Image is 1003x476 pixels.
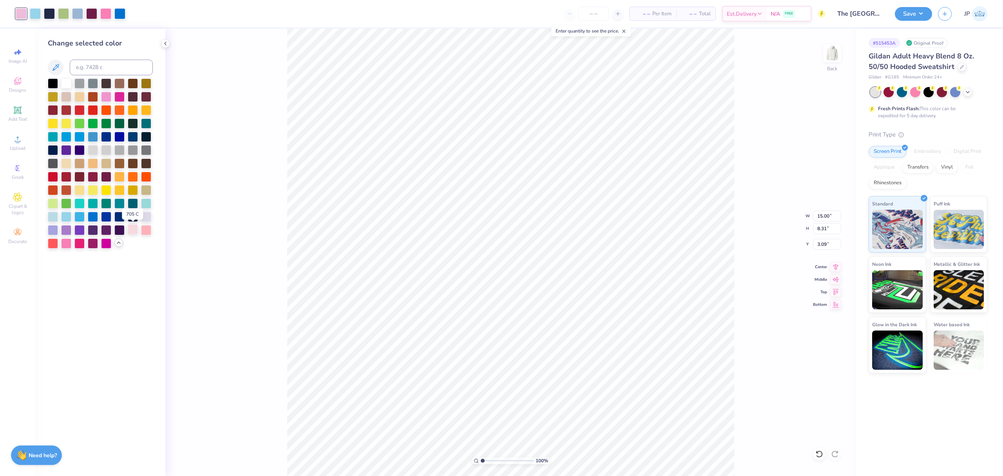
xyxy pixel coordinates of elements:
span: Top [813,289,827,295]
strong: Fresh Prints Flash: [878,105,920,112]
span: Minimum Order: 24 + [903,74,942,81]
span: Add Text [8,116,27,122]
span: Est. Delivery [727,10,757,18]
div: Embroidery [909,146,946,158]
span: Clipart & logos [4,203,31,216]
span: Metallic & Glitter Ink [934,260,980,268]
span: FREE [785,11,793,16]
div: Applique [869,162,900,173]
button: Save [895,7,932,21]
div: This color can be expedited for 5 day delivery. [878,105,974,119]
div: 705 C [122,209,143,220]
div: Foil [960,162,979,173]
span: Water based Ink [934,320,970,329]
input: Untitled Design [831,6,889,22]
div: Back [827,65,837,72]
div: Screen Print [869,146,907,158]
div: # 515453A [869,38,900,48]
span: Neon Ink [872,260,891,268]
span: JP [964,9,970,18]
div: Change selected color [48,38,153,49]
span: Image AI [9,58,27,64]
span: Center [813,264,827,270]
span: # G185 [885,74,899,81]
div: Transfers [902,162,934,173]
span: Decorate [8,238,27,245]
span: 100 % [536,457,548,464]
span: N/A [771,10,780,18]
span: – – [681,10,697,18]
a: JP [964,6,987,22]
span: Glow in the Dark Ink [872,320,917,329]
span: Greek [12,174,24,180]
span: Upload [10,145,25,151]
input: – – [578,7,609,21]
div: Original Proof [904,38,948,48]
img: Glow in the Dark Ink [872,331,923,370]
img: Water based Ink [934,331,984,370]
img: Metallic & Glitter Ink [934,270,984,309]
img: Puff Ink [934,210,984,249]
span: Designs [9,87,26,93]
strong: Need help? [29,452,57,459]
img: John Paul Torres [972,6,987,22]
img: Neon Ink [872,270,923,309]
img: Back [824,45,840,61]
input: e.g. 7428 c [70,60,153,75]
span: Per Item [652,10,672,18]
div: Print Type [869,130,987,139]
span: Gildan Adult Heavy Blend 8 Oz. 50/50 Hooded Sweatshirt [869,51,974,71]
img: Standard [872,210,923,249]
span: Gildan [869,74,881,81]
span: Bottom [813,302,827,307]
div: Enter quantity to see the price. [551,25,631,36]
span: Puff Ink [934,200,950,208]
span: Total [699,10,711,18]
div: Vinyl [936,162,958,173]
span: Middle [813,277,827,282]
span: Standard [872,200,893,208]
div: Rhinestones [869,177,907,189]
span: – – [634,10,650,18]
div: Digital Print [949,146,987,158]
